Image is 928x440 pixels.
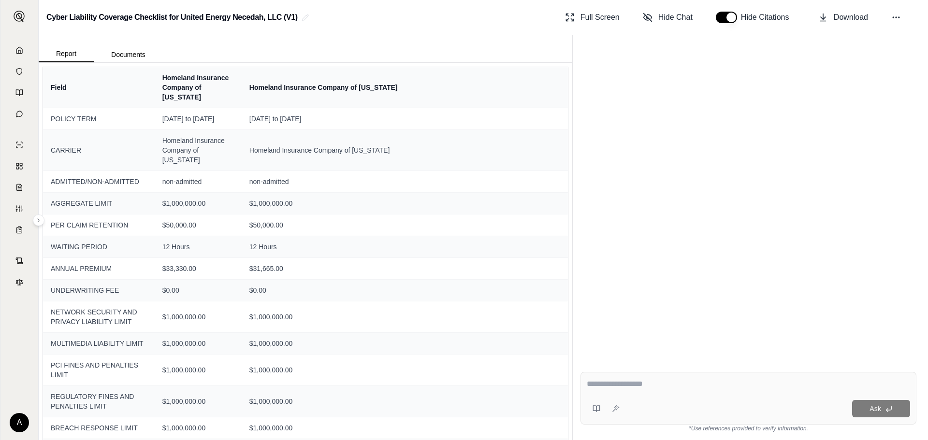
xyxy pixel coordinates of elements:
[242,67,568,108] th: Homeland Insurance Company of [US_STATE]
[639,8,696,27] button: Hide Chat
[162,177,234,186] span: non-admitted
[249,312,560,322] span: $1,000,000.00
[6,220,32,240] a: Coverage Table
[51,264,147,273] span: ANNUAL PREMIUM
[46,9,298,26] h2: Cyber Liability Coverage Checklist for United Energy Necedah, LLC (V1)
[249,114,560,124] span: [DATE] to [DATE]
[51,177,147,186] span: ADMITTED/NON-ADMITTED
[162,365,234,375] span: $1,000,000.00
[249,285,560,295] span: $0.00
[94,47,163,62] button: Documents
[162,423,234,433] span: $1,000,000.00
[6,272,32,292] a: Legal Search Engine
[6,83,32,102] a: Prompt Library
[658,12,693,23] span: Hide Chat
[155,67,242,108] th: Homeland Insurance Company of [US_STATE]
[852,400,910,417] button: Ask
[249,145,560,155] span: Homeland Insurance Company of [US_STATE]
[162,199,234,208] span: $1,000,000.00
[580,12,620,23] span: Full Screen
[14,11,25,22] img: Expand sidebar
[51,242,147,252] span: WAITING PERIOD
[249,242,560,252] span: 12 Hours
[6,199,32,218] a: Custom Report
[6,178,32,197] a: Claim Coverage
[43,67,155,108] th: Field
[6,104,32,124] a: Chat
[814,8,872,27] button: Download
[834,12,868,23] span: Download
[51,423,147,433] span: BREACH RESPONSE LIMIT
[6,251,32,270] a: Contract Analysis
[33,214,44,226] button: Expand sidebar
[162,397,234,406] span: $1,000,000.00
[741,12,795,23] span: Hide Citations
[51,307,147,326] span: NETWORK SECURITY AND PRIVACY LIABILITY LIMIT
[249,365,560,375] span: $1,000,000.00
[51,114,147,124] span: POLICY TERM
[561,8,623,27] button: Full Screen
[162,136,234,165] span: Homeland Insurance Company of [US_STATE]
[51,285,147,295] span: UNDERWRITING FEE
[6,156,32,176] a: Policy Comparisons
[249,423,560,433] span: $1,000,000.00
[162,285,234,295] span: $0.00
[162,339,234,348] span: $1,000,000.00
[39,46,94,62] button: Report
[162,312,234,322] span: $1,000,000.00
[162,242,234,252] span: 12 Hours
[249,264,560,273] span: $31,665.00
[6,62,32,81] a: Documents Vault
[6,135,32,155] a: Single Policy
[162,114,234,124] span: [DATE] to [DATE]
[249,339,560,348] span: $1,000,000.00
[162,264,234,273] span: $33,330.00
[51,360,147,380] span: PCI FINES AND PENALTIES LIMIT
[580,425,916,432] div: *Use references provided to verify information.
[249,220,560,230] span: $50,000.00
[870,405,881,412] span: Ask
[10,7,29,26] button: Expand sidebar
[6,41,32,60] a: Home
[249,199,560,208] span: $1,000,000.00
[249,397,560,406] span: $1,000,000.00
[51,339,147,348] span: MULTIMEDIA LIABILITY LIMIT
[249,177,560,186] span: non-admitted
[162,220,234,230] span: $50,000.00
[10,413,29,432] div: A
[51,392,147,411] span: REGULATORY FINES AND PENALTIES LIMIT
[51,220,147,230] span: PER CLAIM RETENTION
[51,145,147,155] span: CARRIER
[51,199,147,208] span: AGGREGATE LIMIT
